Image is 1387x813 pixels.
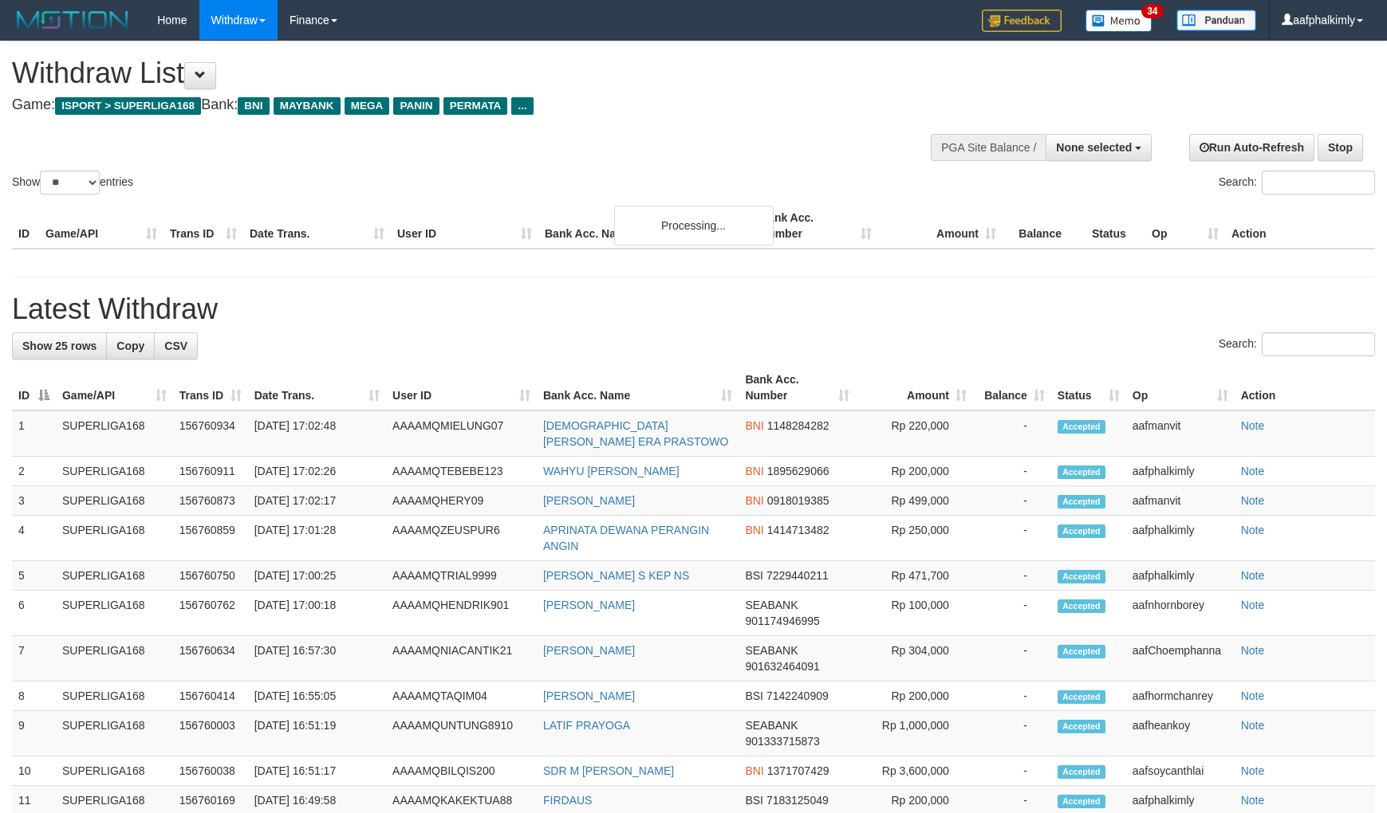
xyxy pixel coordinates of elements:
span: Accepted [1058,645,1105,658]
td: SUPERLIGA168 [56,486,173,516]
td: [DATE] 17:02:48 [248,410,386,457]
img: panduan.png [1176,10,1256,31]
td: Rp 250,000 [856,516,973,561]
td: SUPERLIGA168 [56,756,173,786]
a: [PERSON_NAME] [543,689,635,702]
a: APRINATA DEWANA PERANGIN ANGIN [543,524,709,552]
th: User ID [391,203,538,249]
span: MAYBANK [274,97,341,115]
a: Note [1241,419,1265,432]
span: Accepted [1058,465,1105,479]
a: Show 25 rows [12,332,107,359]
td: - [973,410,1051,457]
span: Copy 7142240909 to clipboard [766,689,829,702]
label: Show entries [12,171,133,194]
span: Copy 0918019385 to clipboard [767,494,829,507]
span: BNI [745,524,763,536]
td: SUPERLIGA168 [56,591,173,636]
td: AAAAMQTEBEBE123 [386,457,537,486]
span: SEABANK [745,719,798,732]
th: ID: activate to sort column descending [12,365,56,410]
th: Date Trans. [243,203,391,249]
td: aafChoemphanna [1126,636,1235,681]
span: Copy 1371707429 to clipboard [767,764,829,777]
span: Copy 1414713482 to clipboard [767,524,829,536]
a: Note [1241,794,1265,807]
a: [DEMOGRAPHIC_DATA][PERSON_NAME] ERA PRASTOWO [543,419,728,448]
a: Run Auto-Refresh [1189,134,1314,161]
td: Rp 499,000 [856,486,973,516]
td: 5 [12,561,56,591]
span: Accepted [1058,524,1105,538]
button: None selected [1046,134,1152,161]
td: AAAAMQNIACANTIK21 [386,636,537,681]
td: AAAAMQMIELUNG07 [386,410,537,457]
td: 8 [12,681,56,711]
td: - [973,591,1051,636]
span: MEGA [345,97,390,115]
td: AAAAMQUNTUNG8910 [386,711,537,756]
th: ID [12,203,39,249]
a: SDR M [PERSON_NAME] [543,764,674,777]
td: Rp 3,600,000 [856,756,973,786]
td: 156760911 [173,457,248,486]
span: Accepted [1058,570,1105,583]
span: Copy 901174946995 to clipboard [745,615,819,627]
td: 9 [12,711,56,756]
a: Copy [106,332,155,359]
td: aafheankoy [1126,711,1235,756]
span: Show 25 rows [22,340,97,352]
td: SUPERLIGA168 [56,681,173,711]
td: 3 [12,486,56,516]
th: Op [1145,203,1225,249]
td: 156760873 [173,486,248,516]
td: SUPERLIGA168 [56,711,173,756]
div: Processing... [614,206,774,245]
a: Note [1241,644,1265,657]
a: [PERSON_NAME] [543,599,635,611]
td: 2 [12,457,56,486]
input: Search: [1262,171,1375,194]
td: 156760634 [173,636,248,681]
th: Game/API [39,203,164,249]
td: aafhormchanrey [1126,681,1235,711]
td: [DATE] 17:00:18 [248,591,386,636]
th: Bank Acc. Name: activate to sort column ascending [537,365,739,410]
a: Note [1241,689,1265,702]
td: 156760038 [173,756,248,786]
span: Copy 1148284282 to clipboard [767,419,829,432]
td: AAAAMQHENDRIK901 [386,591,537,636]
span: PANIN [393,97,439,115]
td: 10 [12,756,56,786]
span: Copy 7229440211 to clipboard [766,569,829,582]
span: Accepted [1058,795,1105,808]
th: Status [1086,203,1145,249]
td: 4 [12,516,56,561]
th: User ID: activate to sort column ascending [386,365,537,410]
th: Status: activate to sort column ascending [1051,365,1126,410]
span: BNI [745,419,763,432]
td: - [973,486,1051,516]
td: SUPERLIGA168 [56,636,173,681]
th: Trans ID [164,203,243,249]
span: Accepted [1058,690,1105,704]
th: Action [1225,203,1375,249]
span: Copy 901632464091 to clipboard [745,660,819,673]
a: Stop [1318,134,1363,161]
a: Note [1241,764,1265,777]
td: [DATE] 17:01:28 [248,516,386,561]
td: - [973,561,1051,591]
span: SEABANK [745,644,798,657]
td: [DATE] 17:02:26 [248,457,386,486]
div: PGA Site Balance / [931,134,1046,161]
td: Rp 100,000 [856,591,973,636]
span: Accepted [1058,420,1105,434]
td: Rp 1,000,000 [856,711,973,756]
a: Note [1241,719,1265,732]
td: [DATE] 16:51:19 [248,711,386,756]
span: BNI [745,465,763,477]
td: 6 [12,591,56,636]
td: aafphalkimly [1126,457,1235,486]
span: Accepted [1058,599,1105,613]
a: WAHYU [PERSON_NAME] [543,465,680,477]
